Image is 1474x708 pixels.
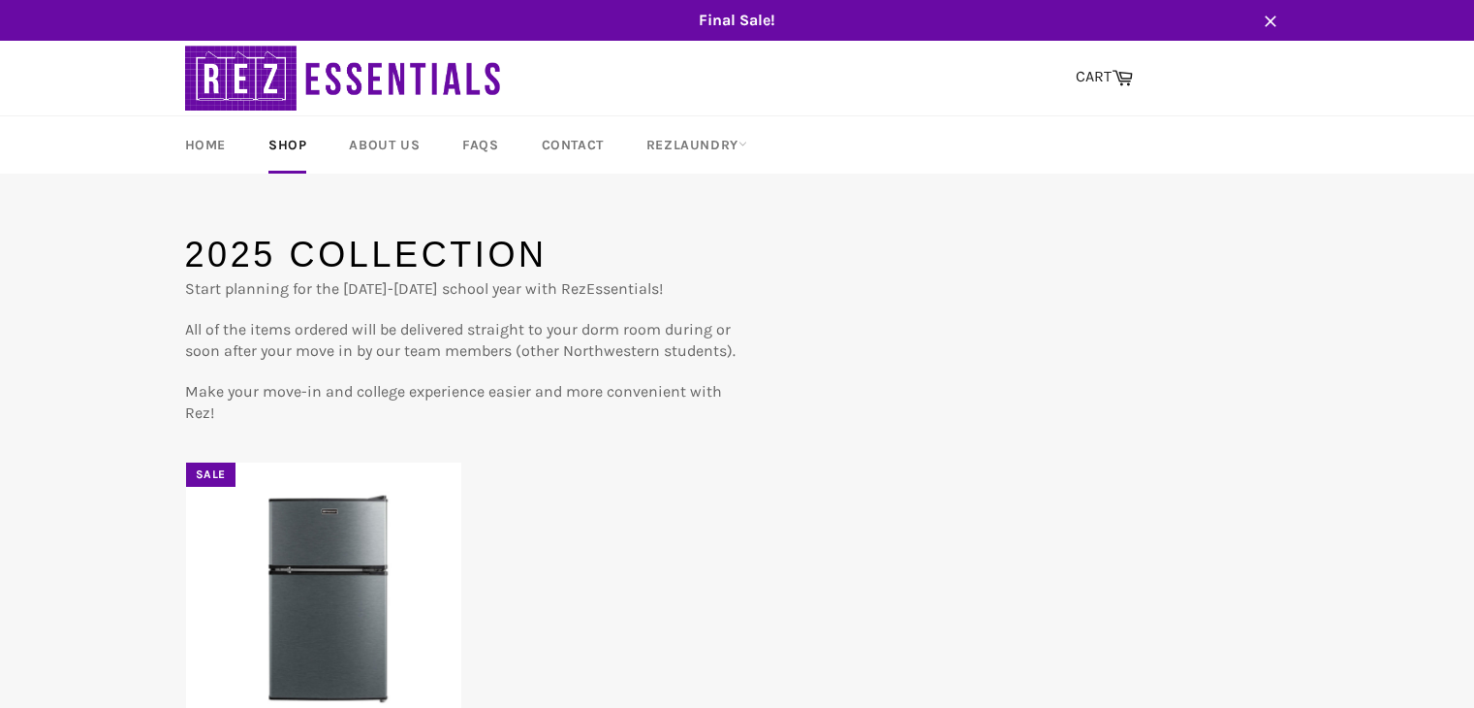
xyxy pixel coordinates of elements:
span: Final Sale! [166,10,1309,31]
a: FAQs [443,116,517,174]
a: Shop [249,116,326,174]
a: Home [166,116,245,174]
h1: 2025 Collection [185,231,737,279]
p: Start planning for the [DATE]-[DATE] school year with RezEssentials! [185,278,737,300]
div: Sale [186,463,235,487]
p: Make your move-in and college experience easier and more convenient with Rez! [185,381,737,424]
a: RezLaundry [627,116,767,174]
p: All of the items ordered will be delivered straight to your dorm room during or soon after your m... [185,319,737,362]
a: About Us [329,116,439,174]
a: CART [1066,57,1143,98]
img: RezEssentials [185,41,505,115]
a: Contact [522,116,623,174]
